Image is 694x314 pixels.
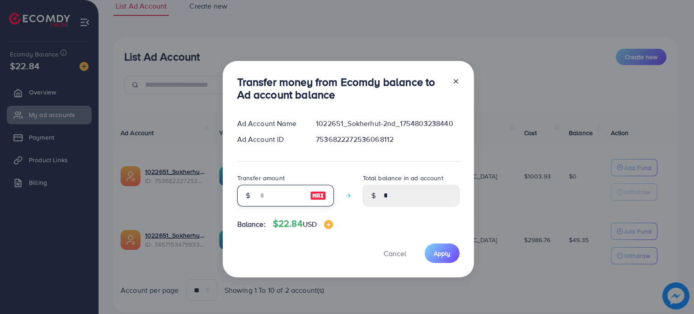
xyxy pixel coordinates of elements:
[324,220,333,229] img: image
[237,75,445,102] h3: Transfer money from Ecomdy balance to Ad account balance
[309,118,466,129] div: 1022651_Sokherhut-2nd_1754803238440
[237,173,285,183] label: Transfer amount
[425,244,460,263] button: Apply
[303,219,317,229] span: USD
[310,190,326,201] img: image
[434,249,450,258] span: Apply
[237,219,266,230] span: Balance:
[230,118,309,129] div: Ad Account Name
[384,248,406,258] span: Cancel
[309,134,466,145] div: 7536822272536068112
[372,244,417,263] button: Cancel
[273,218,333,230] h4: $22.84
[230,134,309,145] div: Ad Account ID
[363,173,443,183] label: Total balance in ad account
